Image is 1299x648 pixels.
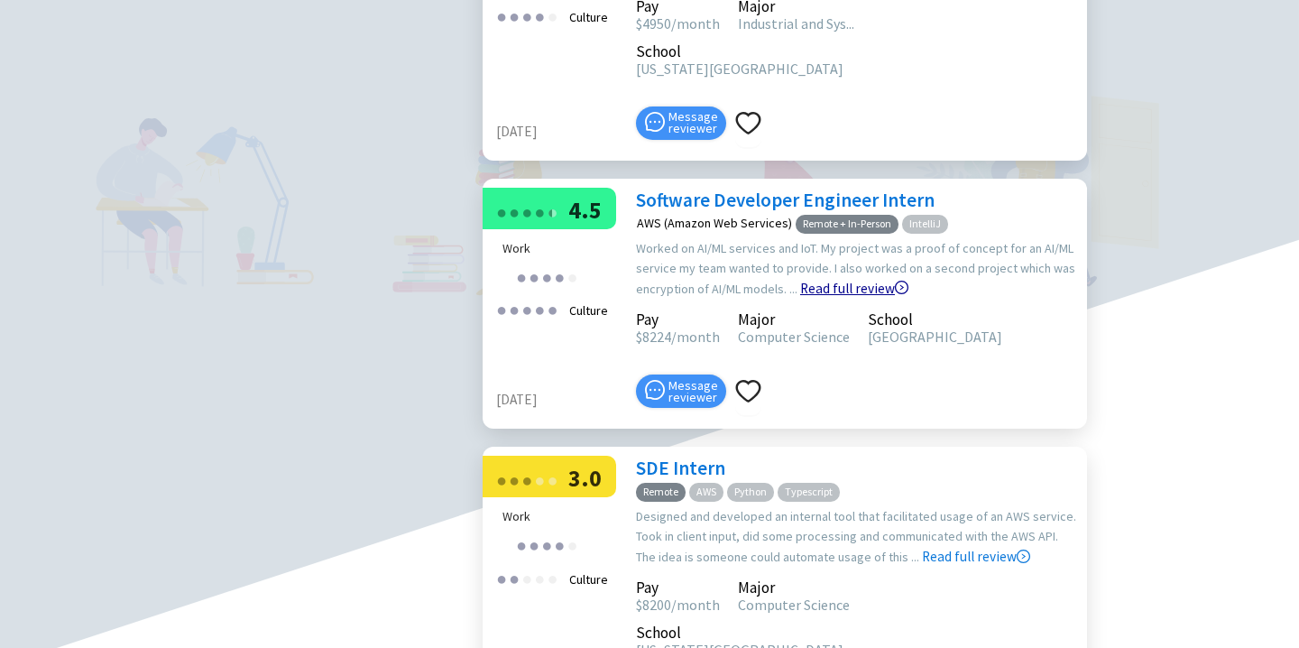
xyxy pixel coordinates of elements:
[636,506,1078,568] div: Designed and developed an internal tool that facilitated usage of an AWS service. Took in client ...
[636,328,671,346] span: 8224
[800,190,908,297] a: Read full review
[502,506,609,526] div: Work
[636,596,642,614] span: $
[735,378,761,404] span: heart
[529,263,539,291] div: ●
[637,217,792,229] div: AWS (Amazon Web Services)
[547,295,557,323] div: ●
[534,198,545,226] div: ●
[516,263,527,291] div: ●
[509,564,520,592] div: ●
[645,112,665,132] span: message
[521,198,532,226] div: ●
[738,328,850,346] span: Computer Science
[564,564,613,595] div: Culture
[568,195,602,225] span: 4.5
[735,110,761,136] span: heart
[671,14,720,32] span: /month
[516,531,527,559] div: ●
[636,238,1078,300] div: Worked on AI/ML services and IoT. My project was a proof of concept for an AI/ML service my team ...
[496,295,507,323] div: ●
[564,2,613,32] div: Culture
[636,14,671,32] span: 4950
[778,483,840,502] span: Typescript
[636,483,686,502] span: Remote
[502,238,609,258] div: Work
[738,14,854,32] span: Industrial and Sys...
[509,295,520,323] div: ●
[509,2,520,30] div: ●
[509,198,520,226] div: ●
[521,466,532,494] div: ●
[668,380,718,403] span: Message reviewer
[902,215,948,234] span: IntelliJ
[796,215,898,234] span: Remote + In-Person
[738,313,850,326] div: Major
[521,564,532,592] div: ●
[534,466,545,494] div: ●
[636,313,720,326] div: Pay
[568,463,602,493] span: 3.0
[1017,550,1030,563] span: right-circle
[547,198,557,226] div: ●
[868,313,1002,326] div: School
[895,281,908,294] span: right-circle
[922,458,1030,565] a: Read full review
[671,328,720,346] span: /month
[636,60,843,78] span: [US_STATE][GEOGRAPHIC_DATA]
[496,564,507,592] div: ●
[727,483,774,502] span: Python
[547,198,552,226] div: ●
[554,263,565,291] div: ●
[541,531,552,559] div: ●
[509,466,520,494] div: ●
[547,466,557,494] div: ●
[534,295,545,323] div: ●
[636,596,671,614] span: 8200
[534,564,545,592] div: ●
[534,2,545,30] div: ●
[564,295,613,326] div: Culture
[521,2,532,30] div: ●
[636,188,935,212] a: Software Developer Engineer Intern
[496,2,507,30] div: ●
[636,328,642,346] span: $
[636,456,725,480] a: SDE Intern
[636,626,843,639] div: School
[554,531,565,559] div: ●
[496,121,627,143] div: [DATE]
[496,198,507,226] div: ●
[645,380,665,400] span: message
[636,14,642,32] span: $
[496,466,507,494] div: ●
[567,531,577,559] div: ●
[567,263,577,291] div: ●
[547,564,557,592] div: ●
[636,581,720,594] div: Pay
[668,111,718,134] span: Message reviewer
[521,295,532,323] div: ●
[529,531,539,559] div: ●
[547,2,557,30] div: ●
[738,581,850,594] div: Major
[689,483,723,502] span: AWS
[671,596,720,614] span: /month
[496,389,627,411] div: [DATE]
[541,263,552,291] div: ●
[868,328,1002,346] span: [GEOGRAPHIC_DATA]
[636,45,843,58] div: School
[738,596,850,614] span: Computer Science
